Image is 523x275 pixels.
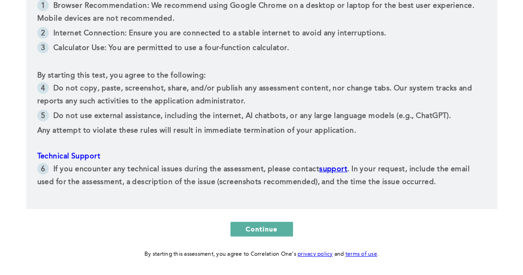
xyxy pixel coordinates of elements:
span: Do not use external assistance, including the internet, AI chatbots, or any large language models... [53,112,451,120]
span: Do not copy, paste, screenshot, share, and/or publish any assessment content, nor change tabs. Ou... [37,85,474,105]
span: By starting this test, you agree to the following: [37,72,206,79]
span: Calculator Use: You are permitted to use a four-function calculator. [53,45,289,52]
a: terms of use [345,252,377,257]
span: Browser Recommendation: We recommend using Google Chrome on a desktop or laptop for the best user... [37,2,477,22]
span: Internet Connection: Ensure you are connected to a stable internet to avoid any interruptions. [53,30,386,37]
div: By starting this assessment, you agree to Correlation One's and . [144,249,379,259]
span: If you encounter any technical issues during the assessment, please contact [53,166,319,173]
a: privacy policy [298,252,333,257]
span: Continue [246,224,278,233]
span: Technical Support [37,153,100,160]
a: support [319,166,347,173]
button: Continue [230,222,293,236]
span: . In your request, include the email used for the assessment, a description of the issue (screens... [37,166,472,186]
span: Any attempt to violate these rules will result in immediate termination of your application. [37,127,356,135]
